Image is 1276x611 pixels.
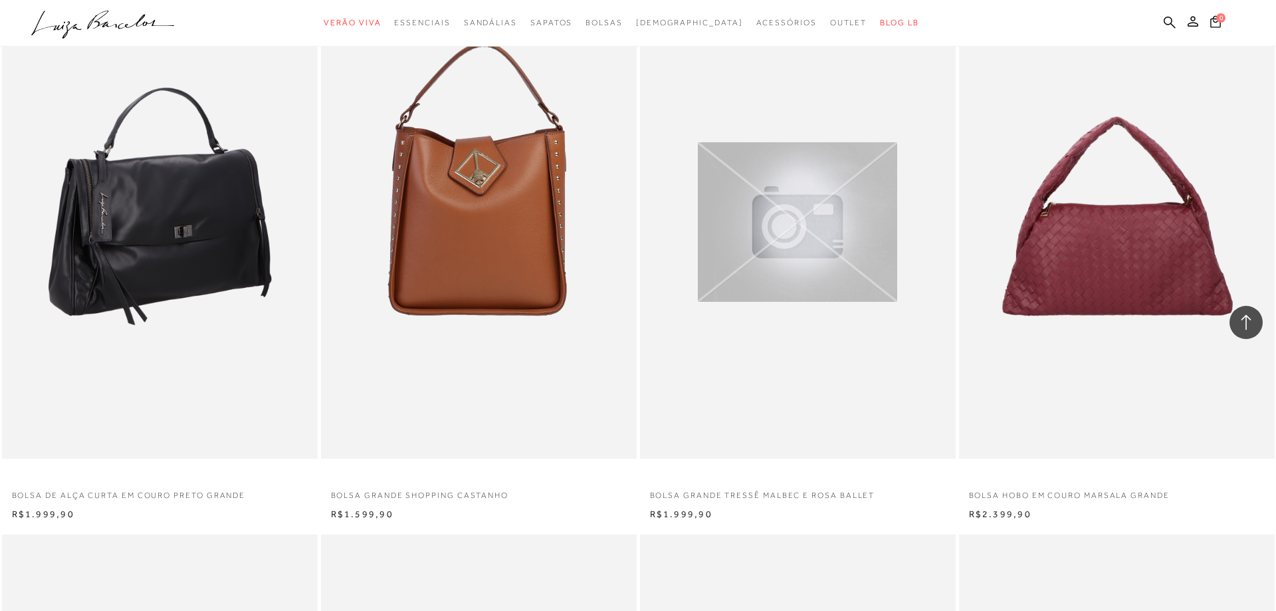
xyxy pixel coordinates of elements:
[530,18,572,27] span: Sapatos
[636,11,743,35] a: noSubCategoriesText
[394,11,450,35] a: categoryNavScreenReaderText
[324,18,381,27] span: Verão Viva
[12,509,74,519] span: R$1.999,90
[959,482,1275,501] a: BOLSA HOBO EM COURO MARSALA GRANDE
[636,18,743,27] span: [DEMOGRAPHIC_DATA]
[321,482,637,501] a: Bolsa grande shopping castanho
[640,482,956,501] a: BOLSA GRANDE TRESSÊ MALBEC E ROSA BALLET
[880,11,918,35] a: BLOG LB
[2,482,318,501] a: BOLSA DE ALÇA CURTA EM COURO PRETO GRANDE
[698,72,897,372] a: BOLSA GRANDE TRESSÊ MALBEC E ROSA BALLET BOLSA GRANDE TRESSÊ MALBEC E ROSA BALLET
[585,18,623,27] span: Bolsas
[464,11,517,35] a: categoryNavScreenReaderText
[394,18,450,27] span: Essenciais
[756,11,817,35] a: categoryNavScreenReaderText
[830,18,867,27] span: Outlet
[698,142,897,302] img: BOLSA GRANDE TRESSÊ MALBEC E ROSA BALLET
[1216,13,1225,23] span: 0
[650,509,712,519] span: R$1.999,90
[756,18,817,27] span: Acessórios
[331,509,393,519] span: R$1.599,90
[880,18,918,27] span: BLOG LB
[585,11,623,35] a: categoryNavScreenReaderText
[324,11,381,35] a: categoryNavScreenReaderText
[1206,15,1225,33] button: 0
[530,11,572,35] a: categoryNavScreenReaderText
[969,509,1031,519] span: R$2.399,90
[830,11,867,35] a: categoryNavScreenReaderText
[464,18,517,27] span: Sandálias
